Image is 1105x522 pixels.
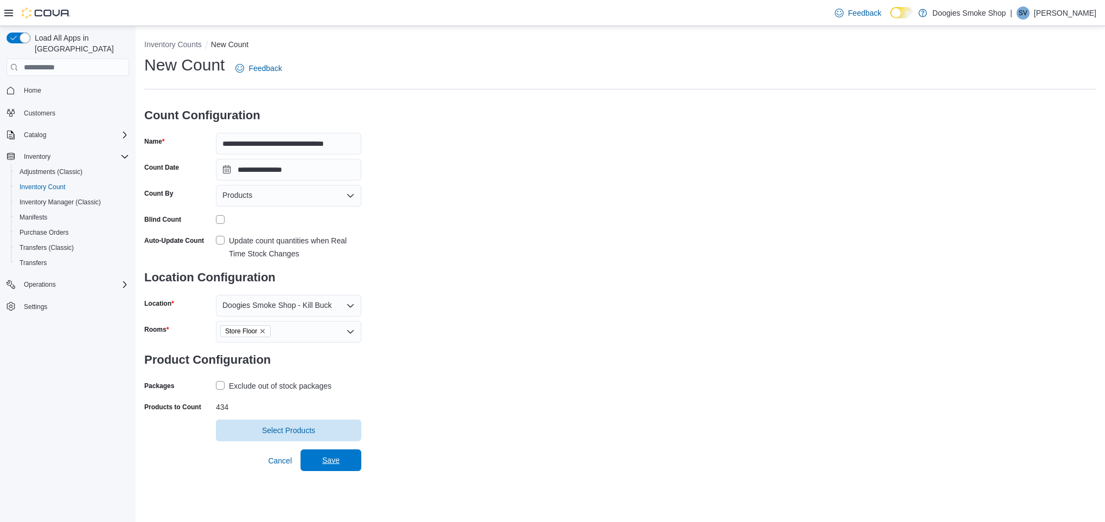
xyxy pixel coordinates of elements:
div: Sean Vaughn [1017,7,1030,20]
button: Inventory Manager (Classic) [11,195,133,210]
nav: Complex example [7,78,129,343]
span: Transfers [15,256,129,269]
a: Inventory Count [15,181,70,194]
button: Purchase Orders [11,225,133,240]
label: Rooms [144,325,169,334]
label: Location [144,299,174,308]
div: Blind Count [144,215,181,224]
button: Operations [20,278,60,291]
span: Purchase Orders [15,226,129,239]
span: Customers [20,106,129,119]
button: Inventory Counts [144,40,202,49]
a: Feedback [231,57,286,79]
nav: An example of EuiBreadcrumbs [144,39,1096,52]
span: Load All Apps in [GEOGRAPHIC_DATA] [30,33,129,54]
button: Inventory [20,150,55,163]
span: Feedback [248,63,282,74]
div: Exclude out of stock packages [229,379,331,392]
button: Inventory [2,149,133,164]
button: Save [301,449,361,471]
span: Home [20,83,129,97]
span: Inventory [20,150,129,163]
button: Customers [2,105,133,120]
button: Adjustments (Classic) [11,164,133,179]
a: Transfers (Classic) [15,241,78,254]
button: Open list of options [346,327,355,336]
p: | [1010,7,1012,20]
button: Remove Store Floor from selection in this group [259,328,266,334]
img: Cova [22,8,71,18]
span: Adjustments (Classic) [15,165,129,178]
label: Name [144,137,164,146]
div: 434 [216,398,361,411]
button: Catalog [2,127,133,143]
span: Catalog [20,128,129,141]
span: Store Floor [220,325,271,337]
span: Catalog [24,131,46,139]
label: Auto-Update Count [144,236,204,245]
label: Count Date [144,163,179,172]
span: Manifests [20,213,47,222]
label: Count By [144,189,173,198]
span: Settings [20,300,129,313]
a: Manifests [15,211,52,224]
input: Dark Mode [890,7,913,18]
a: Adjustments (Classic) [15,165,87,178]
h3: Product Configuration [144,343,361,377]
span: SV [1019,7,1027,20]
span: Settings [24,302,47,311]
span: Inventory Manager (Classic) [15,196,129,209]
span: Store Floor [225,326,257,337]
span: Save [322,455,340,466]
button: Settings [2,299,133,314]
span: Operations [24,280,56,289]
span: Inventory Manager (Classic) [20,198,101,207]
a: Transfers [15,256,51,269]
button: Inventory Count [11,179,133,195]
button: Select Products [216,420,361,441]
button: Manifests [11,210,133,225]
a: Purchase Orders [15,226,73,239]
button: New Count [211,40,248,49]
span: Operations [20,278,129,291]
p: Doogies Smoke Shop [932,7,1006,20]
a: Feedback [831,2,885,24]
span: Inventory Count [20,183,66,191]
label: Packages [144,382,174,390]
a: Settings [20,300,52,313]
button: Open list of options [346,191,355,200]
p: [PERSON_NAME] [1034,7,1096,20]
div: Update count quantities when Real Time Stock Changes [229,234,361,260]
button: Home [2,82,133,98]
a: Inventory Manager (Classic) [15,196,105,209]
label: Products to Count [144,403,201,411]
span: Select Products [262,425,315,436]
span: Customers [24,109,55,118]
h1: New Count [144,54,225,76]
span: Inventory [24,152,50,161]
a: Customers [20,107,60,120]
button: Cancel [264,450,296,472]
button: Open list of options [346,301,355,310]
input: Press the down key to open a popover containing a calendar. [216,159,361,181]
span: Doogies Smoke Shop - Kill Buck [222,299,332,312]
span: Home [24,86,41,95]
button: Transfers (Classic) [11,240,133,255]
button: Catalog [20,128,50,141]
span: Products [222,189,252,202]
span: Inventory Count [15,181,129,194]
span: Feedback [848,8,881,18]
button: Operations [2,277,133,292]
span: Purchase Orders [20,228,69,237]
span: Transfers (Classic) [20,243,74,252]
a: Home [20,84,46,97]
span: Adjustments (Classic) [20,167,82,176]
h3: Location Configuration [144,260,361,295]
span: Transfers (Classic) [15,241,129,254]
button: Transfers [11,255,133,270]
h3: Count Configuration [144,98,361,133]
span: Manifests [15,211,129,224]
span: Transfers [20,259,47,267]
span: Cancel [268,455,292,466]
